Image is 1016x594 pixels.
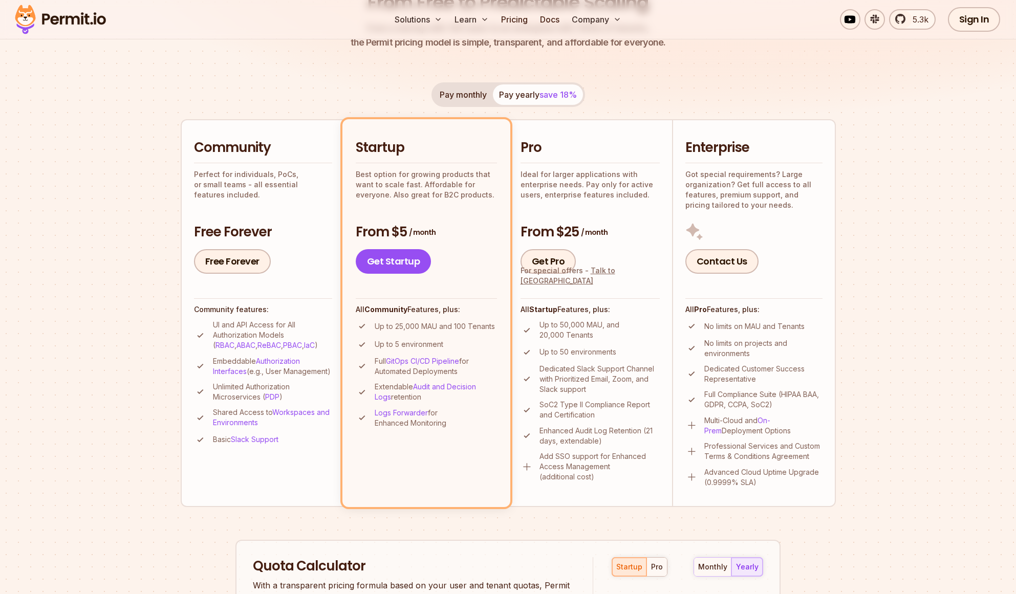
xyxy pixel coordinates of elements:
h4: All Features, plus: [685,304,823,315]
h4: All Features, plus: [521,304,660,315]
h2: Pro [521,139,660,157]
div: monthly [698,562,727,572]
p: Dedicated Slack Support Channel with Prioritized Email, Zoom, and Slack support [539,364,660,394]
p: Up to 5 environment [375,339,443,349]
h2: Startup [356,139,497,157]
p: Ideal for larger applications with enterprise needs. Pay only for active users, enterprise featur... [521,169,660,200]
h2: Community [194,139,332,157]
h3: From $5 [356,223,497,241]
a: Free Forever [194,249,271,274]
p: Shared Access to [213,407,332,428]
p: Basic [213,434,278,445]
a: Contact Us [685,249,759,274]
h3: Free Forever [194,223,332,241]
p: Got special requirements? Large organization? Get full access to all features, premium support, a... [685,169,823,210]
p: Multi-Cloud and Deployment Options [704,415,823,436]
a: Logs Forwarder [375,408,428,417]
a: Pricing [497,9,532,30]
p: Up to 50 environments [539,347,616,357]
button: Company [568,9,625,30]
a: 5.3k [889,9,936,30]
p: No limits on projects and environments [704,338,823,359]
a: ABAC [236,341,255,349]
p: Extendable retention [375,382,497,402]
img: Permit logo [10,2,111,37]
p: UI and API Access for All Authorization Models ( , , , , ) [213,320,332,350]
a: Sign In [948,7,1001,32]
p: Up to 50,000 MAU, and 20,000 Tenants [539,320,660,340]
a: PDP [265,392,279,401]
a: GitOps CI/CD Pipeline [386,357,459,365]
h4: All Features, plus: [356,304,497,315]
p: Advanced Cloud Uptime Upgrade (0.9999% SLA) [704,467,823,488]
strong: Community [364,305,407,314]
button: Solutions [391,9,446,30]
p: Professional Services and Custom Terms & Conditions Agreement [704,441,823,461]
a: IaC [304,341,315,349]
p: Best option for growing products that want to scale fast. Affordable for everyone. Also great for... [356,169,497,200]
p: Dedicated Customer Success Representative [704,364,823,384]
a: ReBAC [257,341,281,349]
a: Slack Support [231,435,278,444]
p: Up to 25,000 MAU and 100 Tenants [375,321,495,332]
button: Learn [450,9,493,30]
strong: Pro [694,305,707,314]
h2: Quota Calculator [253,557,574,576]
a: Authorization Interfaces [213,357,300,376]
p: Full Compliance Suite (HIPAA BAA, GDPR, CCPA, SoC2) [704,389,823,410]
button: Pay monthly [434,84,493,105]
div: pro [651,562,663,572]
p: Unlimited Authorization Microservices ( ) [213,382,332,402]
span: / month [409,227,436,237]
p: Enhanced Audit Log Retention (21 days, extendable) [539,426,660,446]
div: For special offers - [521,266,660,286]
p: Embeddable (e.g., User Management) [213,356,332,377]
p: Add SSO support for Enhanced Access Management (additional cost) [539,451,660,482]
span: 5.3k [906,13,928,26]
a: RBAC [215,341,234,349]
a: Get Pro [521,249,576,274]
h4: Community features: [194,304,332,315]
p: Full for Automated Deployments [375,356,497,377]
h2: Enterprise [685,139,823,157]
a: Docs [536,9,564,30]
strong: Startup [529,305,557,314]
a: Get Startup [356,249,431,274]
p: for Enhanced Monitoring [375,408,497,428]
span: / month [581,227,608,237]
p: Perfect for individuals, PoCs, or small teams - all essential features included. [194,169,332,200]
a: PBAC [283,341,302,349]
p: SoC2 Type II Compliance Report and Certification [539,400,660,420]
a: On-Prem [704,416,770,435]
a: Audit and Decision Logs [375,382,476,401]
p: No limits on MAU and Tenants [704,321,805,332]
h3: From $25 [521,223,660,241]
